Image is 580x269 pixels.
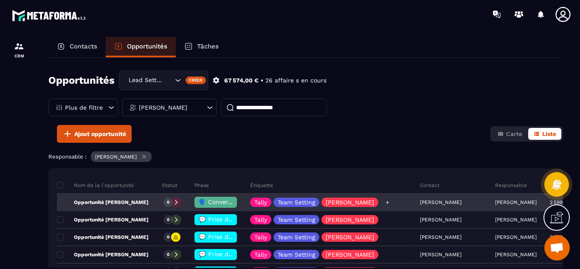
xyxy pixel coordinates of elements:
p: Tally [254,217,267,223]
p: [PERSON_NAME] [495,234,537,240]
button: Liste [528,128,561,140]
p: Tâches [197,42,219,50]
p: Contacts [70,42,97,50]
p: [PERSON_NAME] [326,199,374,205]
p: Tally [254,252,267,258]
p: Opportunité [PERSON_NAME] [57,234,149,241]
p: CRM [2,54,36,58]
span: 🗣️ Conversation en cours [199,198,274,205]
p: Responsable : [48,153,87,160]
p: 0 [167,217,169,223]
p: Phase [194,182,209,189]
img: formation [14,41,24,51]
div: Créer [186,76,206,84]
p: Étiquette [250,182,273,189]
a: formationformationCRM [2,35,36,65]
p: Opportunité [PERSON_NAME] [57,199,149,206]
p: Opportunité [PERSON_NAME] [57,251,149,258]
a: Opportunités [106,37,176,57]
span: Liste [542,130,556,137]
p: Team Setting [278,217,315,223]
p: 67 574,00 € [224,76,259,85]
p: Contact [420,182,439,189]
p: Team Setting [278,234,315,240]
p: Opportunité [PERSON_NAME] [57,216,149,223]
span: Lead Setting [127,76,164,85]
button: Carte [492,128,527,140]
p: [PERSON_NAME] [326,217,374,223]
span: 💬 Prise de contact effectué [199,251,283,258]
span: 💬 Prise de contact effectué [199,233,283,240]
p: [PERSON_NAME] [495,217,537,223]
div: Ouvrir le chat [544,235,570,261]
p: Plus de filtre [65,105,103,110]
p: 0 [167,234,169,240]
button: Ajout opportunité [57,125,132,143]
p: Responsable [495,182,527,189]
h2: Opportunités [48,72,115,89]
span: 💬 Prise de contact effectué [199,216,283,223]
p: Tally [254,199,267,205]
span: Carte [506,130,522,137]
p: Team Setting [278,252,315,258]
p: 0 [167,199,169,205]
p: [PERSON_NAME] [326,252,374,258]
input: Search for option [164,76,173,85]
p: Nom de la l'opportunité [57,182,134,189]
p: [PERSON_NAME] [95,154,137,160]
div: Search for option [119,71,208,90]
p: Opportunités [127,42,167,50]
p: 0 [167,252,169,258]
a: Contacts [48,37,106,57]
p: [PERSON_NAME] [326,234,374,240]
p: [PERSON_NAME] [495,199,537,205]
p: Team Setting [278,199,315,205]
span: Ajout opportunité [74,130,126,138]
p: 2 599,00 € [550,234,575,240]
p: Statut [162,182,177,189]
a: Tâches [176,37,227,57]
img: logo [12,8,88,23]
p: 26 affaire s en cours [265,76,327,85]
p: [PERSON_NAME] [139,105,187,110]
p: [PERSON_NAME] [495,252,537,258]
p: Tally [254,234,267,240]
p: • [261,76,263,85]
